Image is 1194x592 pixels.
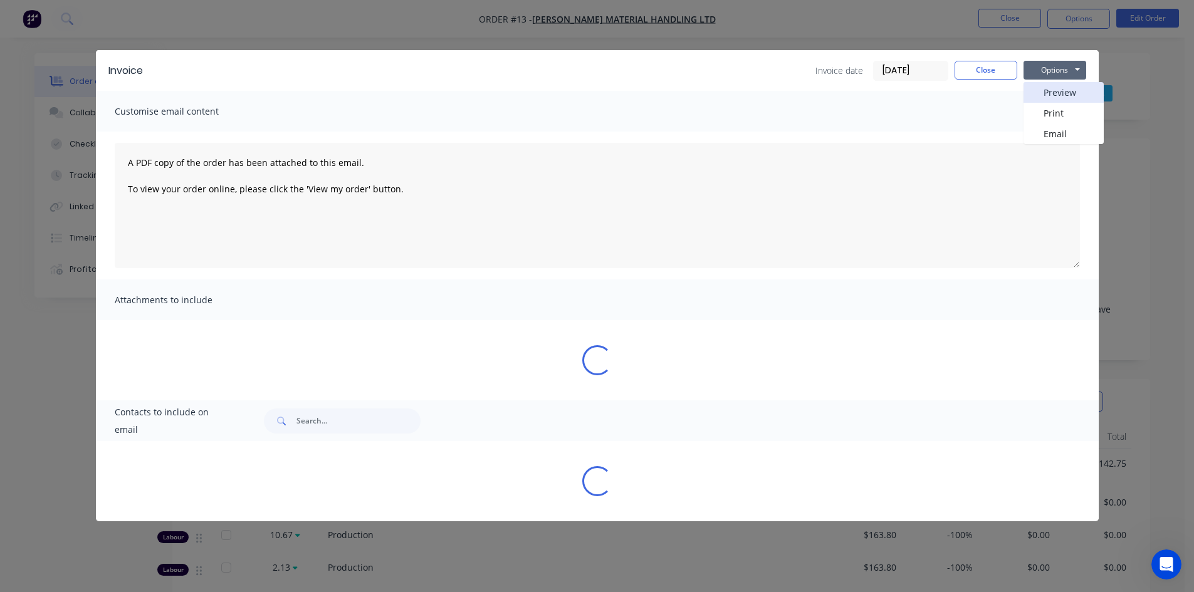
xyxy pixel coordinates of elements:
button: Print [1024,103,1104,123]
button: Options [1024,61,1086,80]
button: Close [955,61,1017,80]
button: Preview [1024,82,1104,103]
div: Invoice [108,63,143,78]
input: Search... [296,408,421,434]
span: Contacts to include on email [115,403,233,439]
textarea: A PDF copy of the order has been attached to this email. To view your order online, please click ... [115,143,1080,268]
span: Invoice date [815,64,863,77]
span: Customise email content [115,103,253,120]
span: Attachments to include [115,291,253,309]
button: Email [1024,123,1104,144]
iframe: Intercom live chat [1151,549,1181,579]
